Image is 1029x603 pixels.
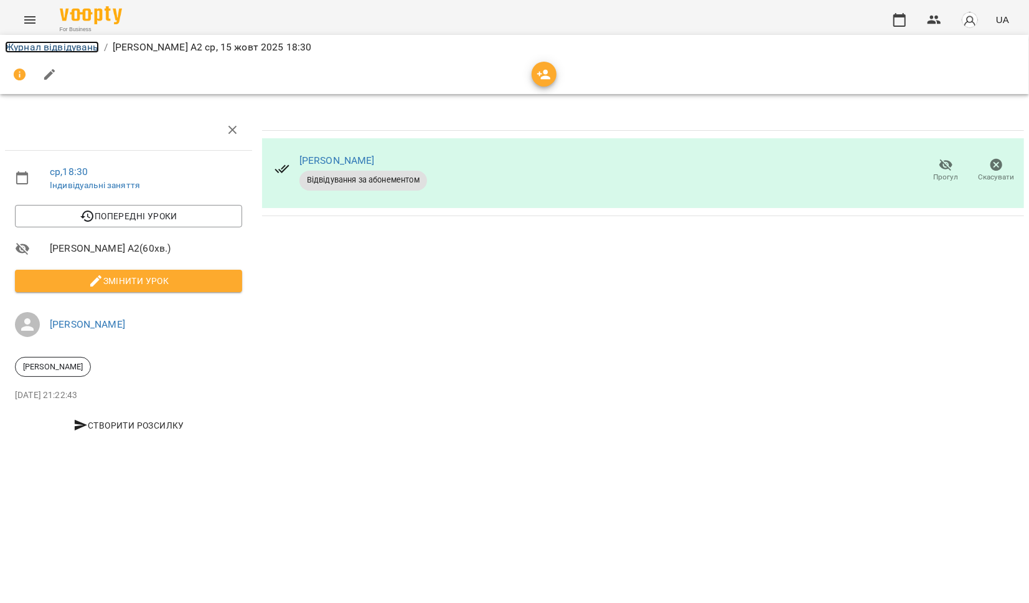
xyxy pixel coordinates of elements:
button: Змінити урок [15,270,242,292]
p: [PERSON_NAME] А2 ср, 15 жовт 2025 18:30 [113,40,312,55]
img: Voopty Logo [60,6,122,24]
button: Попередні уроки [15,205,242,227]
a: Індивідуальні заняття [50,180,140,190]
a: [PERSON_NAME] [50,318,125,330]
span: Попередні уроки [25,209,232,224]
button: Створити розсилку [15,414,242,437]
span: Відвідування за абонементом [299,174,427,186]
a: ср , 18:30 [50,166,88,178]
button: Menu [15,5,45,35]
button: Скасувати [971,153,1022,188]
button: Прогул [921,153,971,188]
span: Змінити урок [25,273,232,288]
span: For Business [60,26,122,34]
li: / [104,40,108,55]
a: [PERSON_NAME] [299,154,375,166]
span: UA [996,13,1009,26]
button: UA [991,8,1014,31]
span: Створити розсилку [20,418,237,433]
p: [DATE] 21:22:43 [15,389,242,402]
div: [PERSON_NAME] [15,357,91,377]
nav: breadcrumb [5,40,1024,55]
span: Прогул [934,172,959,183]
span: Скасувати [979,172,1015,183]
span: [PERSON_NAME] [16,361,90,373]
a: Журнал відвідувань [5,41,99,53]
img: avatar_s.png [961,11,979,29]
span: [PERSON_NAME] А2 ( 60 хв. ) [50,241,242,256]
